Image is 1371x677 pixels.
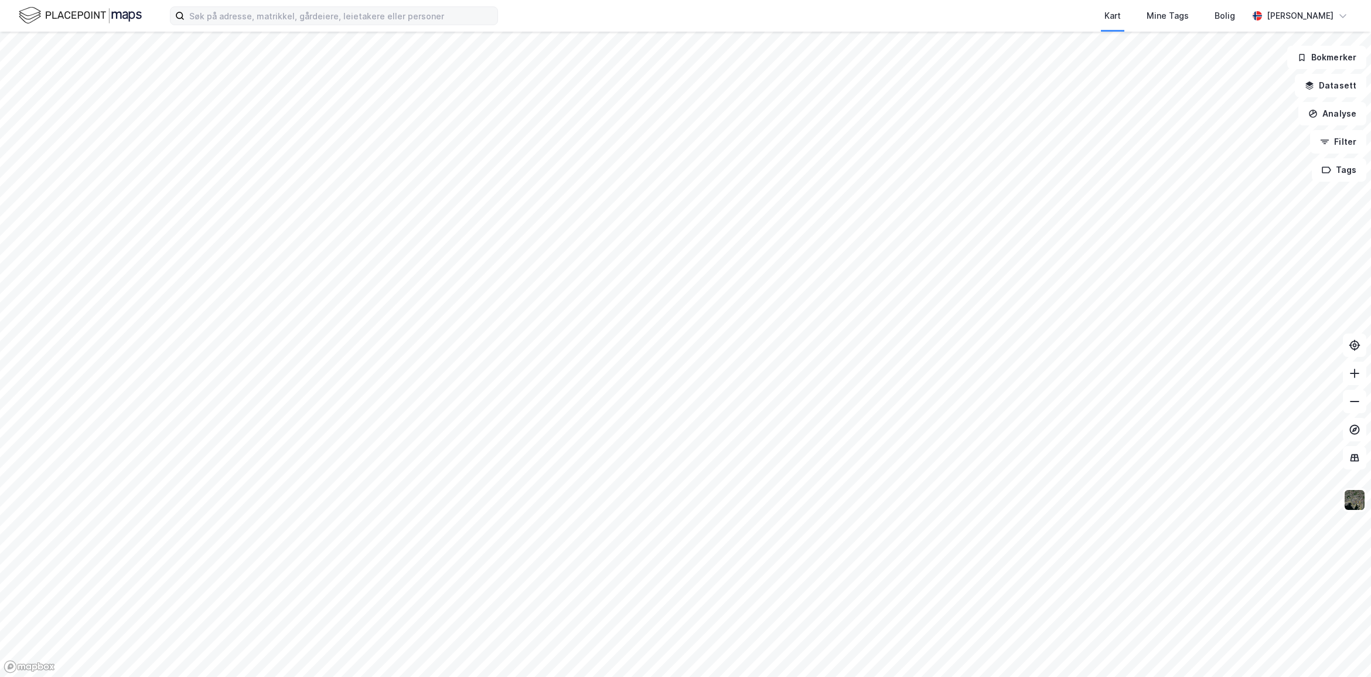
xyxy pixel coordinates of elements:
[1312,158,1366,182] button: Tags
[19,5,142,26] img: logo.f888ab2527a4732fd821a326f86c7f29.svg
[1295,74,1366,97] button: Datasett
[4,660,55,673] a: Mapbox homepage
[185,7,497,25] input: Søk på adresse, matrikkel, gårdeiere, leietakere eller personer
[1310,130,1366,154] button: Filter
[1104,9,1121,23] div: Kart
[1343,489,1366,511] img: 9k=
[1215,9,1235,23] div: Bolig
[1312,621,1371,677] iframe: Chat Widget
[1147,9,1189,23] div: Mine Tags
[1267,9,1334,23] div: [PERSON_NAME]
[1287,46,1366,69] button: Bokmerker
[1312,621,1371,677] div: Kontrollprogram for chat
[1298,102,1366,125] button: Analyse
